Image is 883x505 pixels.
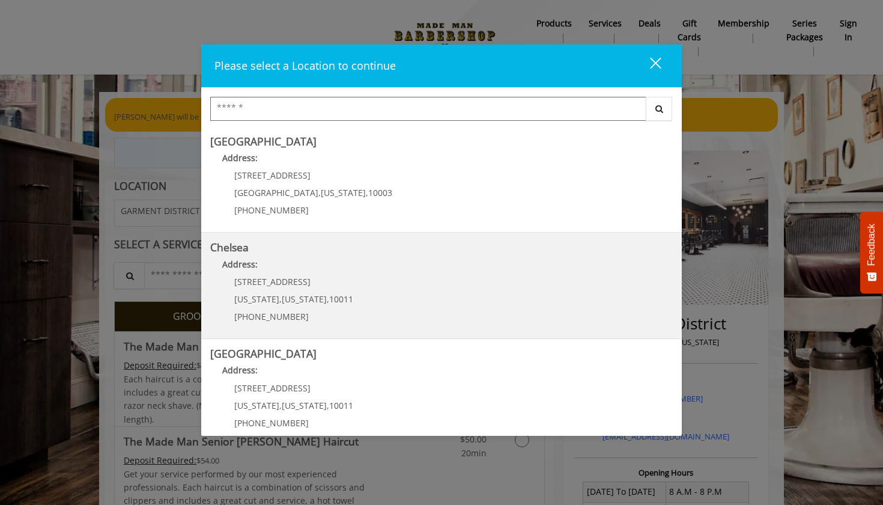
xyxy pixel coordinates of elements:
button: close dialog [628,54,669,78]
span: [US_STATE] [234,293,279,305]
b: Chelsea [210,240,249,254]
span: 10003 [368,187,392,198]
span: [PHONE_NUMBER] [234,417,309,429]
b: Address: [222,364,258,376]
span: [STREET_ADDRESS] [234,170,311,181]
div: Center Select [210,97,673,127]
span: , [327,400,329,411]
span: , [366,187,368,198]
span: [STREET_ADDRESS] [234,382,311,394]
b: [GEOGRAPHIC_DATA] [210,134,317,148]
span: [STREET_ADDRESS] [234,276,311,287]
span: , [279,293,282,305]
span: [PHONE_NUMBER] [234,311,309,322]
span: 10011 [329,400,353,411]
span: [US_STATE] [234,400,279,411]
span: , [327,293,329,305]
span: [US_STATE] [282,293,327,305]
span: [GEOGRAPHIC_DATA] [234,187,318,198]
input: Search Center [210,97,646,121]
span: , [279,400,282,411]
i: Search button [652,105,666,113]
span: Please select a Location to continue [214,58,396,73]
span: [PHONE_NUMBER] [234,204,309,216]
b: Address: [222,259,258,270]
span: [US_STATE] [282,400,327,411]
span: Feedback [866,224,877,266]
div: close dialog [636,57,660,75]
b: [GEOGRAPHIC_DATA] [210,346,317,361]
span: , [318,187,321,198]
span: [US_STATE] [321,187,366,198]
span: 10011 [329,293,353,305]
button: Feedback - Show survey [860,212,883,293]
b: Address: [222,152,258,164]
